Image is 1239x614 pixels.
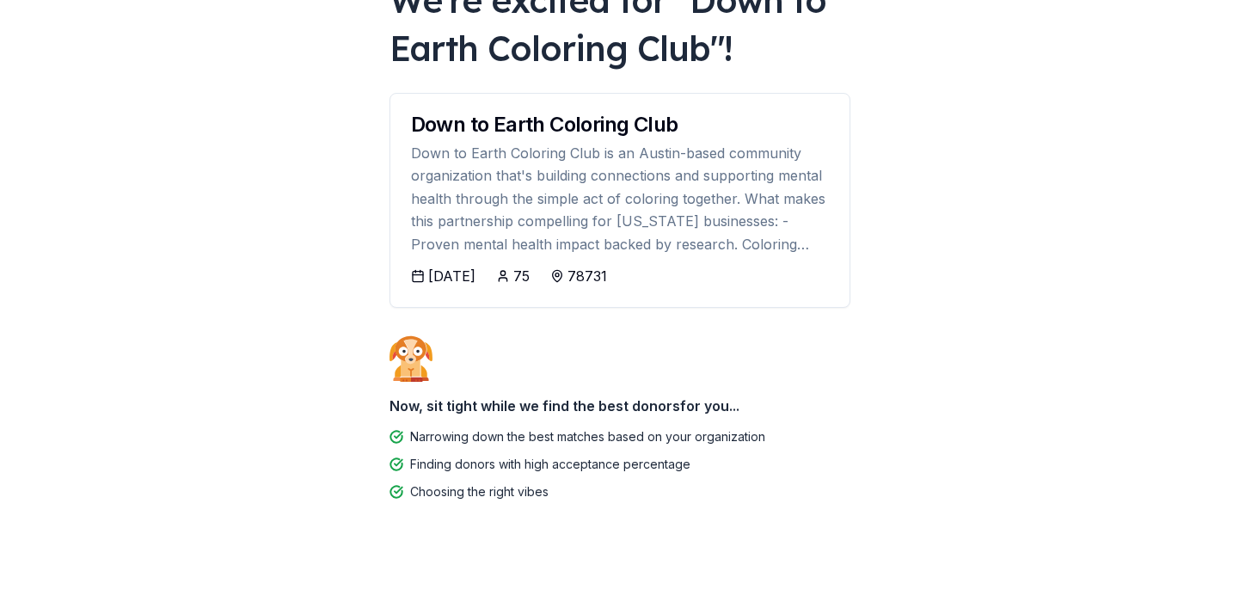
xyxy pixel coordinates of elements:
[411,142,829,255] div: Down to Earth Coloring Club is an Austin-based community organization that's building connections...
[411,114,829,135] div: Down to Earth Coloring Club
[410,427,765,447] div: Narrowing down the best matches based on your organization
[513,266,530,286] div: 75
[410,482,549,502] div: Choosing the right vibes
[410,454,690,475] div: Finding donors with high acceptance percentage
[428,266,475,286] div: [DATE]
[389,389,850,423] div: Now, sit tight while we find the best donors for you...
[389,335,432,382] img: Dog waiting patiently
[567,266,607,286] div: 78731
